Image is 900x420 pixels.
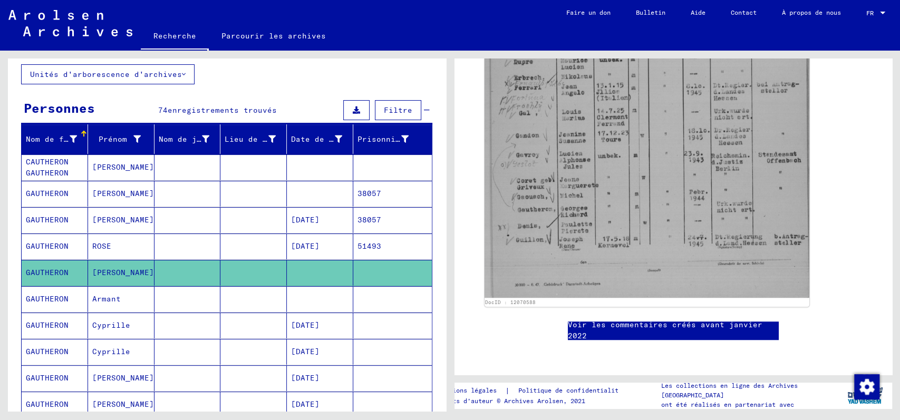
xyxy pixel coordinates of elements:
font: Personnes [24,100,95,116]
font: Nom de famille [26,134,92,144]
mat-header-cell: Nom de jeune fille [154,124,221,154]
font: GAUTHERON [26,215,69,224]
font: Cyprille [92,320,130,330]
font: GAUTHERON [26,347,69,356]
div: Nom de famille [26,131,90,148]
font: [DATE] [291,373,320,383]
font: Cyprille [92,347,130,356]
img: Arolsen_neg.svg [8,10,132,36]
font: 38057 [357,215,381,224]
div: Lieu de naissance [225,131,289,148]
font: Unités d'arborescence d'archives [30,70,182,79]
font: [PERSON_NAME] [92,399,154,409]
mat-header-cell: Prénom [88,124,154,154]
font: [PERSON_NAME] [92,189,154,198]
font: [PERSON_NAME] [92,162,154,172]
font: [DATE] [291,347,320,356]
a: Parcourir les archives [209,23,338,48]
font: Armant [92,294,121,304]
font: [DATE] [291,320,320,330]
div: Date de naissance [291,131,355,148]
font: ont été réalisés en partenariat avec [661,401,793,408]
div: Prénom [92,131,154,148]
img: yv_logo.png [845,382,885,408]
font: [DATE] [291,215,320,224]
font: GAUTHERON [26,268,69,277]
font: 38057 [357,189,381,198]
font: GAUTHERON [26,294,69,304]
font: À propos de nous [782,8,841,16]
font: Recherche [153,31,196,41]
button: Filtre [375,100,421,120]
a: Recherche [141,23,209,51]
font: Aide [691,8,705,16]
font: Voir les commentaires créés avant janvier 2022 [568,320,762,340]
font: Politique de confidentialité [518,386,622,394]
a: Politique de confidentialité [510,385,635,396]
font: Filtre [384,105,412,115]
font: Date de naissance [291,134,372,144]
mat-header-cell: Lieu de naissance [220,124,287,154]
img: Modifier le consentement [854,374,879,399]
div: Nom de jeune fille [159,131,223,148]
font: enregistrements trouvés [168,105,277,115]
font: Parcourir les archives [221,31,326,41]
mat-header-cell: Nom de famille [22,124,88,154]
a: Voir les commentaires créés avant janvier 2022 [568,319,779,341]
font: 51493 [357,241,381,251]
font: [PERSON_NAME] [92,268,154,277]
mat-header-cell: Prisonnier # [353,124,432,154]
a: DocID : 12070588 [485,299,536,305]
font: GAUTHERON [26,241,69,251]
font: Bulletin [636,8,665,16]
font: GAUTHERON [26,399,69,409]
font: [PERSON_NAME] [92,215,154,224]
font: FR [866,9,874,17]
font: | [505,386,510,395]
font: Lieu de naissance [225,134,305,144]
font: Mentions légales [438,386,497,394]
font: ROSE [92,241,111,251]
font: [DATE] [291,399,320,409]
font: GAUTHERON [26,320,69,330]
font: [DATE] [291,241,320,251]
div: Prisonnier # [357,131,422,148]
font: GAUTHERON [26,373,69,383]
font: Faire un don [566,8,611,16]
font: GAUTHERON [26,189,69,198]
div: Modifier le consentement [854,374,879,399]
button: Unités d'arborescence d'archives [21,64,195,84]
font: 74 [158,105,168,115]
font: Prisonnier # [357,134,414,144]
font: [PERSON_NAME] [92,373,154,383]
font: CAUTHERON GAUTHERON [26,157,69,178]
font: Prénom [99,134,127,144]
mat-header-cell: Date de naissance [287,124,353,154]
font: Nom de jeune fille [159,134,244,144]
font: Droits d'auteur © Archives Arolsen, 2021 [438,397,585,405]
a: Mentions légales [438,385,505,396]
font: Contact [731,8,757,16]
